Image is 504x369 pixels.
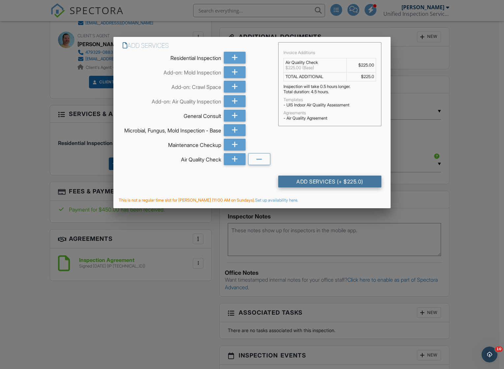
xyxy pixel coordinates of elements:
div: Invoice Additions [283,50,376,55]
iframe: Intercom live chat [482,347,497,362]
div: Inspection will take 0.5 hours longer. [283,84,376,89]
div: Add-on: Crawl Space [123,81,221,91]
div: Templates [283,97,376,102]
div: $225.00 (Base) [285,65,345,71]
td: TOTAL ADDITIONAL [283,72,346,81]
td: $225.0 [346,72,376,81]
div: General Consult [123,110,221,120]
div: Microbial, Fungus, Mold Inspection - Base [123,124,221,134]
td: Air Quality Check [283,58,346,72]
div: Air Quality Check [123,153,221,163]
h6: Add Services [123,42,270,49]
div: Residential Inspection [123,52,221,62]
div: Add-on: Air Quality Inspection [123,95,221,105]
td: $225.00 [346,58,376,72]
div: - UIS Indoor Air Quality Assessment [283,102,376,108]
div: Maintenance Checkup [123,139,221,149]
span: 10 [495,347,503,352]
div: This is not a regular time slot for [PERSON_NAME] (11:00 AM on Sundays). [113,198,391,203]
div: Total duration: 4.5 hours. [283,89,376,95]
div: Agreements [283,110,376,116]
div: Add-on: Mold Inspection [123,66,221,76]
div: Add Services (+ $225.0) [278,176,381,187]
div: - Air Quality Agreement [283,116,376,121]
a: Set up availability here. [255,198,298,203]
